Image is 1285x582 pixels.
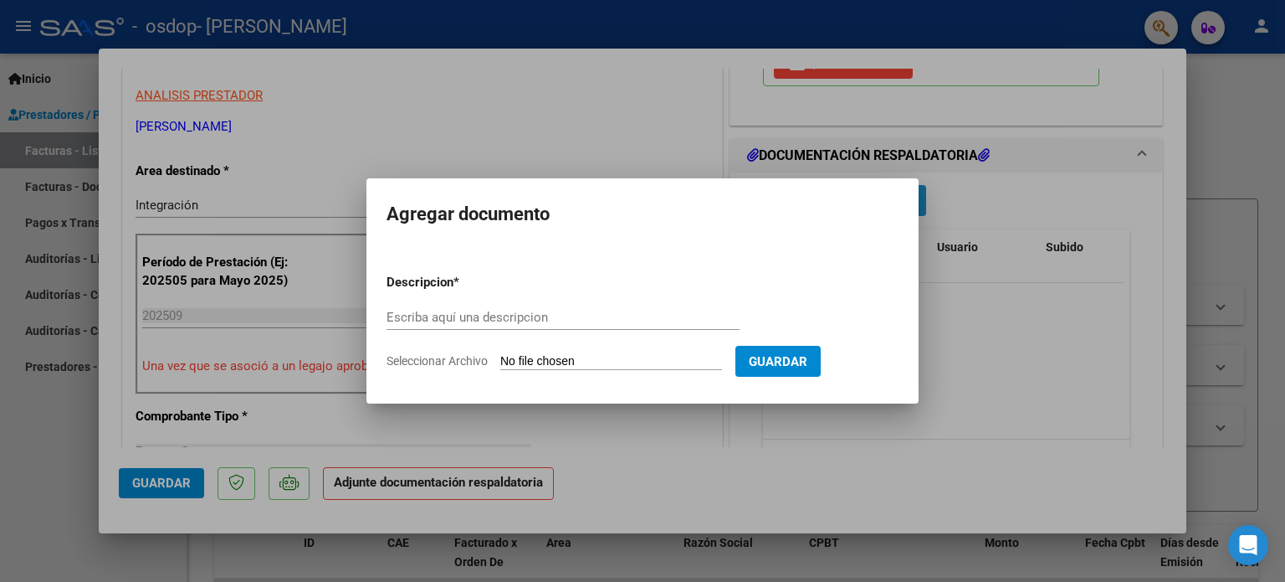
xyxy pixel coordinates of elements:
[387,354,488,368] span: Seleccionar Archivo
[387,273,540,292] p: Descripcion
[1228,525,1268,565] div: Open Intercom Messenger
[387,198,898,230] h2: Agregar documento
[749,354,807,369] span: Guardar
[735,346,821,377] button: Guardar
